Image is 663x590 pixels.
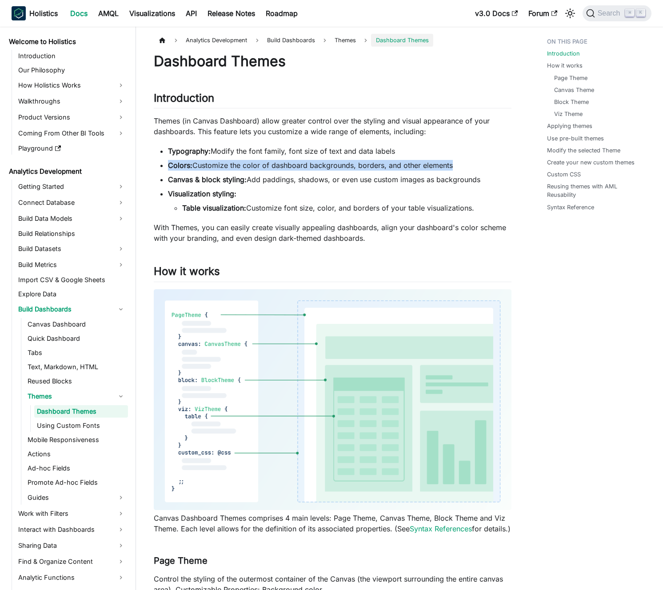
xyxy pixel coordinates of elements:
[16,110,128,124] a: Product Versions
[547,203,594,211] a: Syntax Reference
[182,203,511,213] li: Customize font size, color, and borders of your table visualizations.
[470,6,523,20] a: v3.0 Docs
[371,34,433,47] span: Dashboard Themes
[168,160,511,171] li: Customize the color of dashboard backgrounds, borders, and other elements
[154,92,511,108] h2: Introduction
[34,405,128,418] a: Dashboard Themes
[25,490,128,505] a: Guides
[263,34,320,47] span: Build Dashboards
[12,6,58,20] a: HolisticsHolistics
[16,126,128,140] a: Coming From Other BI Tools
[25,389,128,403] a: Themes
[554,74,587,82] a: Page Theme
[16,274,128,286] a: Import CSV & Google Sheets
[181,34,252,47] span: Analytics Development
[547,158,635,167] a: Create your new custom themes
[410,524,472,533] a: Syntax References
[25,318,128,331] a: Canvas Dashboard
[16,227,128,240] a: Build Relationships
[547,49,580,58] a: Introduction
[168,161,192,170] strong: Colors:
[124,6,180,20] a: Visualizations
[25,361,128,373] a: Text, Markdown, HTML
[6,165,128,178] a: Analytics Development
[583,5,651,21] button: Search (Command+K)
[16,195,128,210] a: Connect Database
[554,98,589,106] a: Block Theme
[16,94,128,108] a: Walkthroughs
[547,61,583,70] a: How it works
[625,9,634,17] kbd: ⌘
[93,6,124,20] a: AMQL
[65,6,93,20] a: Docs
[3,27,136,590] nav: Docs sidebar
[168,189,236,198] strong: Visualization styling:
[595,9,626,17] span: Search
[154,34,511,47] nav: Breadcrumbs
[16,570,128,585] a: Analytic Functions
[260,6,303,20] a: Roadmap
[16,50,128,62] a: Introduction
[168,174,511,185] li: Add paddings, shadows, or even use custom images as backgrounds
[182,203,246,212] strong: Table visualization:
[154,513,511,534] p: Canvas Dashboard Themes comprises 4 main levels: Page Theme, Canvas Theme, Block Theme and Viz Th...
[25,347,128,359] a: Tabs
[168,147,211,155] strong: Typography:
[547,122,592,130] a: Applying themes
[554,86,594,94] a: Canvas Theme
[25,476,128,489] a: Promote Ad-hoc Fields
[547,182,646,199] a: Reusing themes with AML Reusability
[636,9,645,17] kbd: K
[16,258,128,272] a: Build Metrics
[25,375,128,387] a: Reused Blocks
[154,222,511,243] p: With Themes, you can easily create visually appealing dashboards, align your dashboard's color sc...
[563,6,577,20] button: Switch between dark and light mode (currently light mode)
[547,170,581,179] a: Custom CSS
[16,211,128,226] a: Build Data Models
[547,146,620,155] a: Modify the selected Theme
[16,142,128,155] a: Playground
[12,6,26,20] img: Holistics
[16,506,128,521] a: Work with Filters
[154,116,511,137] p: Themes (in Canvas Dashboard) allow greater control over the styling and visual appearance of your...
[16,302,128,316] a: Build Dashboards
[154,34,171,47] a: Home page
[154,289,511,510] img: Themes components
[168,146,511,156] li: Modify the font family, font size of text and data labels
[16,78,128,92] a: How Holistics Works
[523,6,563,20] a: Forum
[154,52,511,70] h1: Dashboard Themes
[25,332,128,345] a: Quick Dashboard
[25,448,128,460] a: Actions
[554,110,583,118] a: Viz Theme
[16,242,128,256] a: Build Datasets
[25,434,128,446] a: Mobile Responsiveness
[34,419,128,432] a: Using Custom Fonts
[168,175,247,184] strong: Canvas & block styling:
[180,6,202,20] a: API
[25,462,128,474] a: Ad-hoc Fields
[6,36,128,48] a: Welcome to Holistics
[16,522,128,537] a: Interact with Dashboards
[16,554,128,569] a: Find & Organize Content
[16,538,128,553] a: Sharing Data
[16,179,128,194] a: Getting Started
[16,288,128,300] a: Explore Data
[154,265,511,282] h2: How it works
[330,34,360,47] span: Themes
[154,555,511,566] h3: Page Theme
[202,6,260,20] a: Release Notes
[547,134,604,143] a: Use pre-built themes
[29,8,58,19] b: Holistics
[16,64,128,76] a: Our Philosophy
